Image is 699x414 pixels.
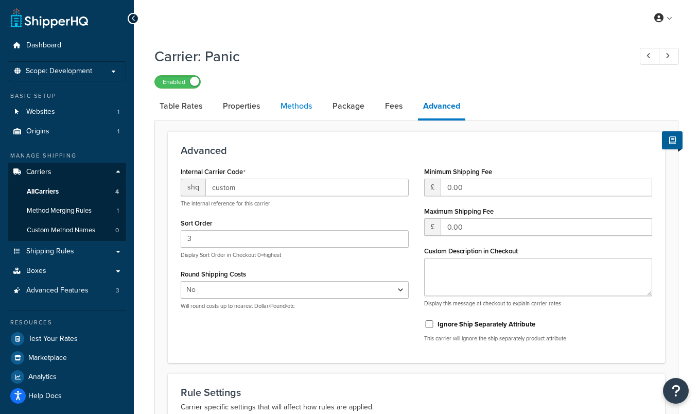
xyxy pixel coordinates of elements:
li: Origins [8,122,126,141]
p: Display Sort Order in Checkout 0=highest [181,251,409,259]
button: Show Help Docs [662,131,683,149]
p: Display this message at checkout to explain carrier rates [424,300,652,307]
a: Test Your Rates [8,330,126,348]
div: Basic Setup [8,92,126,100]
a: Marketplace [8,349,126,367]
span: Analytics [28,373,57,382]
p: The internal reference for this carrier [181,200,409,208]
span: shq [181,179,205,196]
a: Websites1 [8,102,126,122]
a: Dashboard [8,36,126,55]
a: Analytics [8,368,126,386]
li: Carriers [8,163,126,241]
h3: Advanced [181,145,652,156]
label: Minimum Shipping Fee [424,168,492,176]
label: Enabled [155,76,200,88]
div: Resources [8,318,126,327]
span: Method Merging Rules [27,206,92,215]
p: Carrier specific settings that will affect how rules are applied. [181,401,652,413]
span: Shipping Rules [26,247,74,256]
p: Will round costs up to nearest Dollar/Pound/etc [181,302,409,310]
span: 0 [115,226,119,235]
span: Custom Method Names [27,226,95,235]
a: Previous Record [640,48,660,65]
label: Maximum Shipping Fee [424,208,494,215]
label: Ignore Ship Separately Attribute [438,320,535,329]
p: This carrier will ignore the ship separately product attribute [424,335,652,342]
span: Marketplace [28,354,67,363]
span: Advanced Features [26,286,89,295]
a: Fees [380,94,408,118]
li: Websites [8,102,126,122]
h1: Carrier: Panic [154,46,621,66]
span: Origins [26,127,49,136]
a: Custom Method Names0 [8,221,126,240]
li: Advanced Features [8,281,126,300]
a: Properties [218,94,265,118]
a: Methods [275,94,317,118]
a: Help Docs [8,387,126,405]
label: Round Shipping Costs [181,270,246,278]
span: 1 [117,108,119,116]
span: All Carriers [27,187,59,196]
a: Package [327,94,370,118]
span: Scope: Development [26,67,92,76]
a: Shipping Rules [8,242,126,261]
a: Origins1 [8,122,126,141]
label: Sort Order [181,219,213,227]
a: Boxes [8,262,126,281]
span: 3 [116,286,119,295]
a: Advanced [418,94,465,120]
a: Advanced Features3 [8,281,126,300]
span: 4 [115,187,119,196]
h3: Rule Settings [181,387,652,398]
span: 1 [117,127,119,136]
span: Help Docs [28,392,62,401]
label: Internal Carrier Code [181,168,246,176]
span: Boxes [26,267,46,275]
li: Custom Method Names [8,221,126,240]
li: Method Merging Rules [8,201,126,220]
a: Carriers [8,163,126,182]
a: Next Record [659,48,679,65]
label: Custom Description in Checkout [424,247,518,255]
a: AllCarriers4 [8,182,126,201]
button: Open Resource Center [663,378,689,404]
span: £ [424,179,441,196]
a: Method Merging Rules1 [8,201,126,220]
span: Dashboard [26,41,61,50]
span: Carriers [26,168,51,177]
span: 1 [117,206,119,215]
div: Manage Shipping [8,151,126,160]
span: Websites [26,108,55,116]
span: £ [424,218,441,236]
a: Table Rates [154,94,207,118]
span: Test Your Rates [28,335,78,343]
